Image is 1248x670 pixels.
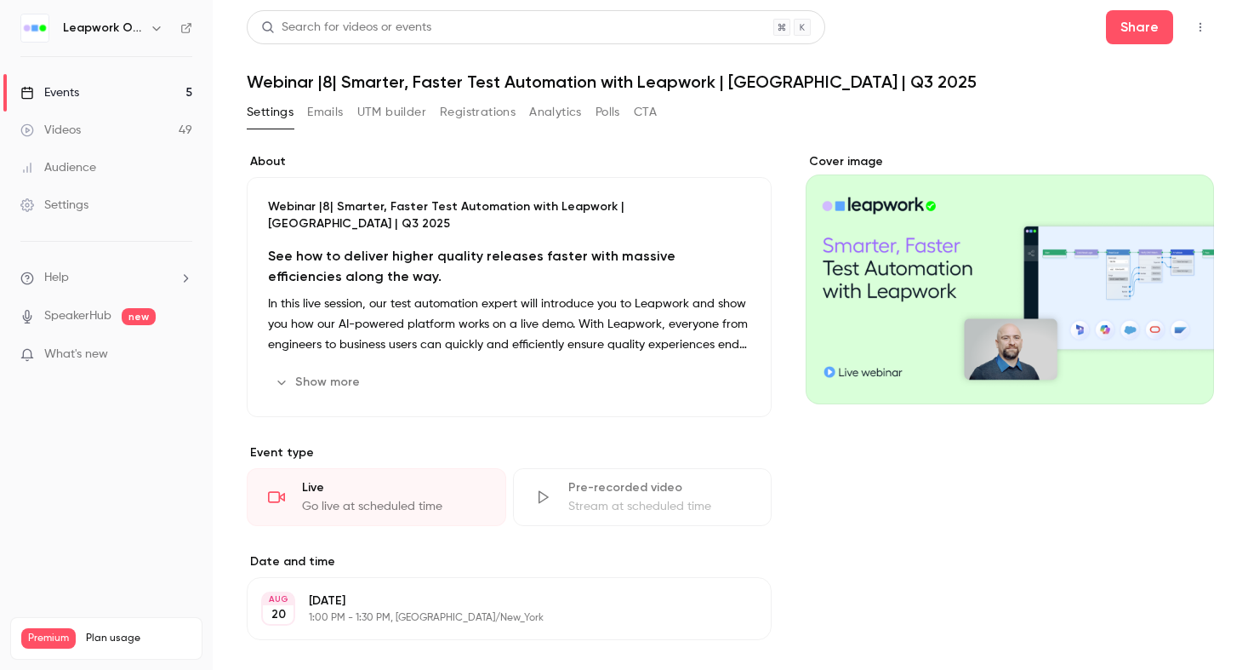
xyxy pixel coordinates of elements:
[357,99,426,126] button: UTM builder
[44,269,69,287] span: Help
[20,84,79,101] div: Events
[268,198,750,232] p: Webinar |8| Smarter, Faster Test Automation with Leapwork | [GEOGRAPHIC_DATA] | Q3 2025
[806,153,1214,170] label: Cover image
[568,479,751,496] div: Pre-recorded video
[20,269,192,287] li: help-dropdown-opener
[440,99,516,126] button: Registrations
[268,369,370,396] button: Show more
[261,19,431,37] div: Search for videos or events
[21,628,76,649] span: Premium
[568,498,751,515] div: Stream at scheduled time
[302,498,485,515] div: Go live at scheduled time
[20,159,96,176] div: Audience
[247,72,1214,92] h1: Webinar |8| Smarter, Faster Test Automation with Leapwork | [GEOGRAPHIC_DATA] | Q3 2025
[263,593,293,605] div: AUG
[513,468,772,526] div: Pre-recorded videoStream at scheduled time
[309,593,681,610] p: [DATE]
[247,153,772,170] label: About
[21,14,48,42] img: Leapwork Online Event
[268,294,750,355] p: In this live session, our test automation expert will introduce you to Leapwork and show you how ...
[634,99,657,126] button: CTA
[302,479,485,496] div: Live
[271,606,286,623] p: 20
[122,308,156,325] span: new
[307,99,343,126] button: Emails
[247,468,506,526] div: LiveGo live at scheduled time
[44,346,108,364] span: What's new
[247,444,772,461] p: Event type
[247,553,772,570] label: Date and time
[86,632,191,645] span: Plan usage
[172,347,192,363] iframe: Noticeable Trigger
[247,99,293,126] button: Settings
[20,122,81,139] div: Videos
[44,307,111,325] a: SpeakerHub
[529,99,582,126] button: Analytics
[1106,10,1173,44] button: Share
[268,246,750,287] h2: See how to deliver higher quality releases faster with massive efficiencies along the way.
[20,197,88,214] div: Settings
[309,611,681,625] p: 1:00 PM - 1:30 PM, [GEOGRAPHIC_DATA]/New_York
[596,99,620,126] button: Polls
[806,153,1214,404] section: Cover image
[63,20,143,37] h6: Leapwork Online Event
